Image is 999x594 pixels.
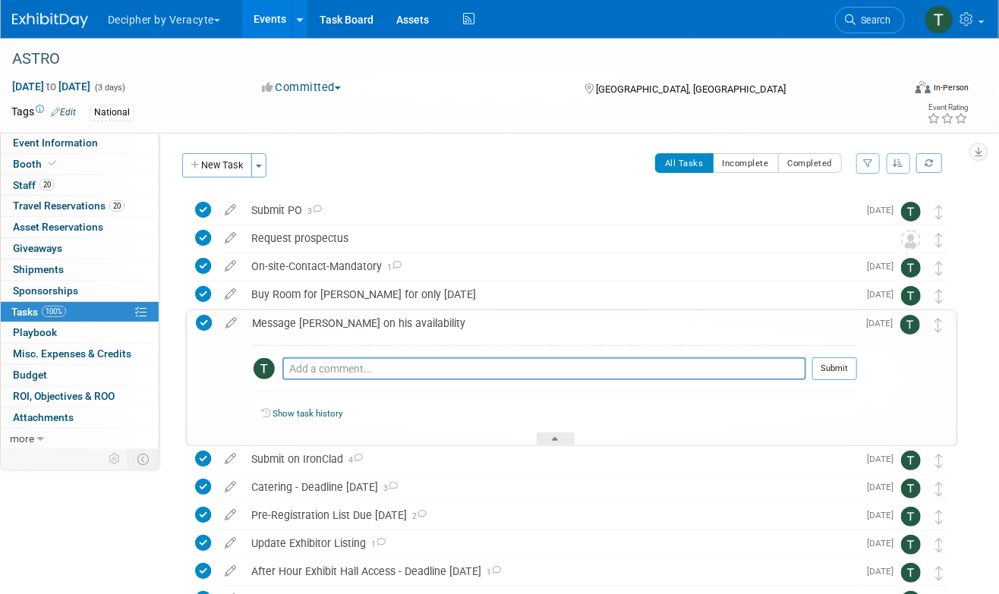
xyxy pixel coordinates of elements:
i: Move task [935,233,943,247]
a: Asset Reservations [1,217,159,237]
span: Sponsorships [13,284,78,297]
i: Move task [935,538,943,552]
i: Booth reservation complete [49,159,56,168]
a: Booth [1,154,159,174]
img: Tony Alvarado [925,5,953,34]
span: [DATE] [867,454,901,464]
span: Giveaways [13,242,62,254]
td: Toggle Event Tabs [128,449,159,469]
div: Message [PERSON_NAME] on his availability [244,310,857,336]
a: Edit [51,107,76,118]
div: Request prospectus [244,225,871,251]
i: Move task [935,482,943,496]
div: Event Rating [927,104,968,112]
div: In-Person [933,82,969,93]
a: edit [217,203,244,217]
button: Submit [812,357,857,380]
button: All Tasks [655,153,714,173]
button: New Task [182,153,252,178]
span: [DATE] [867,289,901,300]
div: Pre-Registration List Due [DATE] [244,502,858,528]
a: Refresh [916,153,942,173]
span: Staff [13,179,55,191]
img: Tony Alvarado [901,507,921,526]
span: Event Information [13,137,98,149]
a: edit [217,452,244,466]
span: Search [856,14,890,26]
span: Asset Reservations [13,221,103,233]
img: Tony Alvarado [901,535,921,555]
span: [DATE] [867,538,901,548]
a: edit [217,231,244,245]
i: Move task [935,566,943,580]
span: [DATE] [867,566,901,577]
a: edit [217,508,244,522]
a: Misc. Expenses & Credits [1,344,159,364]
td: Tags [11,104,76,121]
a: edit [217,564,244,578]
i: Move task [935,454,943,468]
a: edit [218,316,244,330]
span: 1 [481,567,501,577]
span: Shipments [13,263,64,275]
a: Travel Reservations20 [1,196,159,216]
img: Tony Alvarado [901,563,921,583]
div: On-site-Contact-Mandatory [244,253,858,279]
span: ROI, Objectives & ROO [13,390,115,402]
span: (3 days) [93,83,125,93]
span: 100% [42,306,66,317]
span: Booth [13,158,59,170]
span: Attachments [13,411,74,423]
div: Update Exhibitor Listing [244,530,858,556]
button: Incomplete [713,153,779,173]
span: 1 [382,262,402,272]
img: Tony Alvarado [901,451,921,470]
a: ROI, Objectives & ROO [1,386,159,407]
a: edit [217,536,244,550]
span: [DATE] [866,318,900,328]
a: Budget [1,365,159,385]
div: ASTRO [7,46,887,73]
span: Budget [13,369,47,381]
span: [DATE] [867,482,901,492]
a: edit [217,288,244,301]
img: Tony Alvarado [901,258,921,278]
span: 2 [407,511,427,521]
i: Move task [935,510,943,524]
i: Move task [934,318,942,332]
img: Tony Alvarado [901,479,921,498]
i: Move task [935,289,943,303]
span: Playbook [13,326,57,338]
div: National [90,105,134,121]
img: Unassigned [901,230,921,250]
span: 20 [39,179,55,190]
a: Event Information [1,133,159,153]
i: Move task [935,261,943,275]
img: Tony Alvarado [254,358,275,379]
td: Personalize Event Tab Strip [102,449,128,469]
span: Tasks [11,306,66,318]
span: 20 [109,200,124,212]
span: Misc. Expenses & Credits [13,347,131,360]
span: [DATE] [867,261,901,272]
div: Submit PO [244,197,858,223]
span: 4 [343,455,363,465]
img: Tony Alvarado [901,202,921,222]
div: Catering - Deadline [DATE] [244,474,858,500]
span: 3 [378,483,398,493]
span: 3 [302,206,322,216]
a: Staff20 [1,175,159,196]
span: 1 [366,539,386,549]
span: to [44,80,58,93]
div: Buy Room for [PERSON_NAME] for only [DATE] [244,281,858,307]
a: Show task history [273,408,342,419]
a: Search [835,7,905,33]
div: Submit on IronClad [244,446,858,472]
a: Playbook [1,322,159,343]
span: [DATE] [867,205,901,215]
span: [DATE] [DATE] [11,80,91,93]
i: Move task [935,205,943,219]
img: ExhibitDay [12,13,88,28]
a: Giveaways [1,238,159,259]
a: Tasks100% [1,302,159,322]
